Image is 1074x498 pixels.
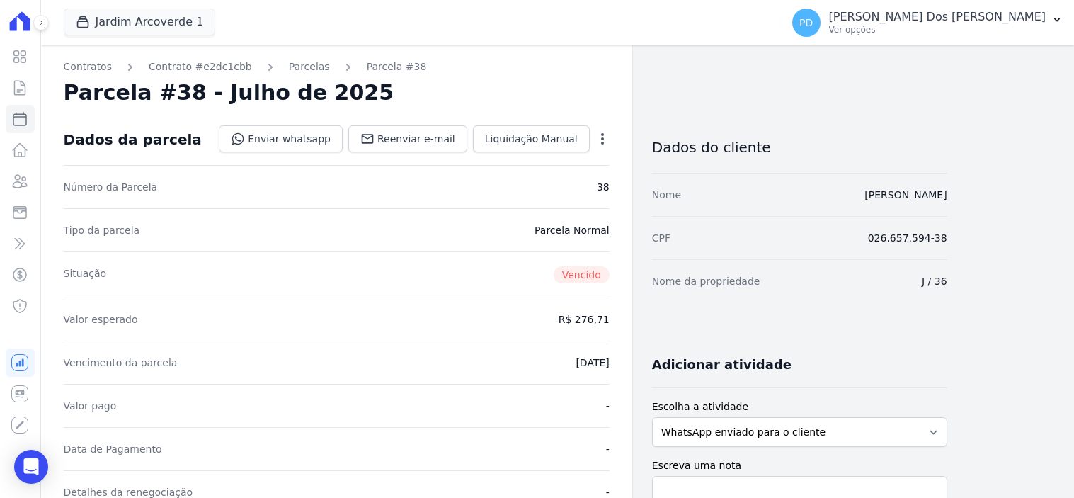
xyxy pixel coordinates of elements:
a: Enviar whatsapp [219,125,343,152]
dd: Parcela Normal [535,223,610,237]
dd: - [606,442,610,456]
dt: Nome da propriedade [652,274,760,288]
dd: 026.657.594-38 [868,231,947,245]
dt: Data de Pagamento [64,442,162,456]
h3: Dados do cliente [652,139,947,156]
dt: CPF [652,231,670,245]
button: PD [PERSON_NAME] Dos [PERSON_NAME] Ver opções [781,3,1074,43]
dt: Número da Parcela [64,180,158,194]
a: Reenviar e-mail [348,125,467,152]
span: Vencido [554,266,610,283]
label: Escolha a atividade [652,400,947,414]
a: Parcelas [289,60,330,74]
a: Contratos [64,60,112,74]
a: [PERSON_NAME] [864,189,947,200]
label: Escreva uma nota [652,458,947,473]
dt: Valor pago [64,399,117,413]
dd: 38 [597,180,610,194]
span: Reenviar e-mail [377,132,455,146]
dd: J / 36 [922,274,947,288]
nav: Breadcrumb [64,60,610,74]
button: Jardim Arcoverde 1 [64,9,216,35]
dt: Vencimento da parcela [64,356,178,370]
a: Liquidação Manual [473,125,590,152]
dd: [DATE] [576,356,609,370]
dd: - [606,399,610,413]
span: Liquidação Manual [485,132,578,146]
a: Contrato #e2dc1cbb [149,60,252,74]
dt: Nome [652,188,681,202]
dd: R$ 276,71 [559,312,610,327]
dt: Situação [64,266,107,283]
p: Ver opções [829,24,1046,35]
div: Open Intercom Messenger [14,450,48,484]
a: Parcela #38 [367,60,427,74]
h2: Parcela #38 - Julho de 2025 [64,80,394,106]
div: Dados da parcela [64,131,202,148]
h3: Adicionar atividade [652,356,792,373]
dt: Tipo da parcela [64,223,140,237]
span: PD [799,18,813,28]
p: [PERSON_NAME] Dos [PERSON_NAME] [829,10,1046,24]
dt: Valor esperado [64,312,138,327]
